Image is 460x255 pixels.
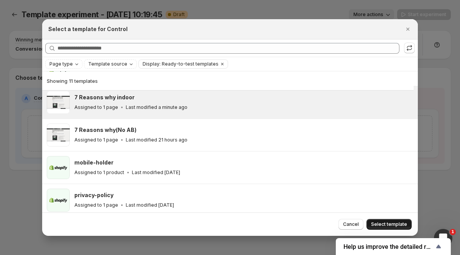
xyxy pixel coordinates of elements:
[84,60,136,68] button: Template source
[219,60,226,68] button: Clear
[143,61,219,67] span: Display: Ready-to-test templates
[46,60,82,68] button: Page type
[343,242,443,251] button: Show survey - Help us improve the detailed report for A/B campaigns
[126,104,187,110] p: Last modified a minute ago
[343,221,359,227] span: Cancel
[434,229,452,247] iframe: Intercom live chat
[450,229,456,235] span: 1
[126,137,187,143] p: Last modified 21 hours ago
[88,61,127,67] span: Template source
[74,169,124,176] p: Assigned to 1 product
[402,24,413,35] button: Close
[74,159,113,166] h3: mobile-holder
[139,60,219,68] button: Display: Ready-to-test templates
[47,189,70,212] img: privacy-policy
[126,202,174,208] p: Last modified [DATE]
[49,61,73,67] span: Page type
[338,219,363,230] button: Cancel
[132,169,180,176] p: Last modified [DATE]
[47,156,70,179] img: mobile-holder
[74,94,135,101] h3: 7 Reasons why indoor
[366,219,412,230] button: Select template
[48,25,128,33] h2: Select a template for Control
[371,221,407,227] span: Select template
[343,243,434,250] span: Help us improve the detailed report for A/B campaigns
[74,191,113,199] h3: privacy-policy
[74,126,136,134] h3: 7 Reasons why(No AB)
[74,202,118,208] p: Assigned to 1 page
[74,104,118,110] p: Assigned to 1 page
[47,78,98,84] span: Showing 11 templates
[74,137,118,143] p: Assigned to 1 page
